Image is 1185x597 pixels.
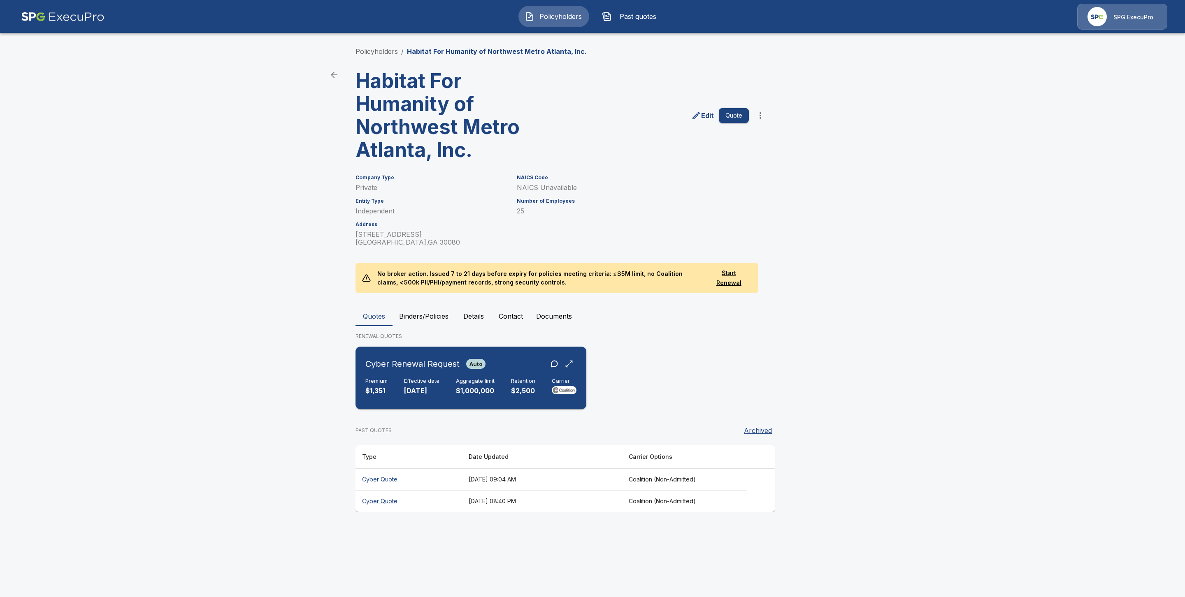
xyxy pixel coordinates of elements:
[1113,13,1153,21] p: SPG ExecuPro
[462,445,622,469] th: Date Updated
[404,378,439,384] h6: Effective date
[701,111,714,120] p: Edit
[355,427,392,434] p: PAST QUOTES
[517,198,749,204] h6: Number of Employees
[393,306,455,326] button: Binders/Policies
[355,445,775,512] table: responsive table
[355,468,462,490] th: Cyber Quote
[741,422,775,439] button: Archived
[552,386,576,394] img: Carrier
[355,175,507,180] h6: Company Type
[355,69,559,162] h3: Habitat For Humanity of Northwest Metro Atlanta, Inc.
[455,306,492,326] button: Details
[492,306,530,326] button: Contact
[690,109,716,122] a: edit
[355,306,829,326] div: policyholder tabs
[1077,4,1167,30] a: Agency IconSPG ExecuPro
[355,445,462,469] th: Type
[355,490,462,512] th: Cyber Quote
[355,231,507,246] p: [STREET_ADDRESS] [GEOGRAPHIC_DATA] , GA 30080
[404,386,439,396] p: [DATE]
[530,306,579,326] button: Documents
[365,357,460,370] h6: Cyber Renewal Request
[615,12,660,21] span: Past quotes
[355,184,507,192] p: Private
[462,468,622,490] th: [DATE] 09:04 AM
[355,222,507,227] h6: Address
[596,6,667,27] button: Past quotes IconPast quotes
[517,184,749,192] p: NAICS Unavailable
[371,263,706,293] p: No broker action. Issued 7 to 21 days before expiry for policies meeting criteria: ≤ $5M limit, n...
[552,378,576,384] h6: Carrier
[462,490,622,512] th: [DATE] 08:40 PM
[355,333,829,340] p: RENEWAL QUOTES
[355,47,398,56] a: Policyholders
[365,386,388,396] p: $1,351
[518,6,589,27] button: Policyholders IconPolicyholders
[517,207,749,215] p: 25
[622,468,747,490] th: Coalition (Non-Admitted)
[511,378,535,384] h6: Retention
[602,12,612,21] img: Past quotes Icon
[355,306,393,326] button: Quotes
[466,361,486,367] span: Auto
[706,266,752,291] button: Start Renewal
[752,107,769,124] button: more
[365,378,388,384] h6: Premium
[355,198,507,204] h6: Entity Type
[622,490,747,512] th: Coalition (Non-Admitted)
[21,4,105,30] img: AA Logo
[401,46,404,56] li: /
[1087,7,1107,26] img: Agency Icon
[456,386,495,396] p: $1,000,000
[456,378,495,384] h6: Aggregate limit
[517,175,749,180] h6: NAICS Code
[622,445,747,469] th: Carrier Options
[355,46,587,56] nav: breadcrumb
[326,67,342,83] a: back
[538,12,583,21] span: Policyholders
[719,108,749,123] button: Quote
[511,386,535,396] p: $2,500
[355,207,507,215] p: Independent
[407,46,587,56] p: Habitat For Humanity of Northwest Metro Atlanta, Inc.
[525,12,534,21] img: Policyholders Icon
